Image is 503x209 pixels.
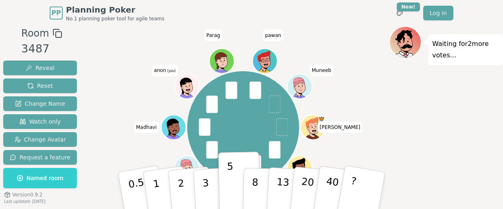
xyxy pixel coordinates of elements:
button: New! [392,6,407,20]
span: Change Name [15,100,65,108]
span: Version 0.9.2 [12,192,43,198]
span: (you) [166,69,176,73]
span: Reset [27,82,53,90]
button: Version0.9.2 [4,192,43,198]
span: Planning Poker [66,4,164,15]
button: Reset [3,78,77,93]
span: Request a feature [10,153,70,161]
span: No.1 planning poker tool for agile teams [66,15,164,22]
p: Waiting for 2 more votes... [432,38,499,61]
a: PPPlanning PokerNo.1 planning poker tool for agile teams [50,4,164,22]
div: 3487 [21,41,62,57]
span: Click to change your name [318,122,363,133]
span: Click to change your name [204,30,222,41]
a: Log in [423,6,453,20]
span: Named room [17,174,63,182]
button: Reveal [3,61,77,75]
span: Sarah is the host [318,115,324,122]
span: PP [51,8,61,18]
span: Click to change your name [310,65,333,76]
span: Reveal [26,64,55,72]
div: New! [397,2,420,11]
button: Click to change your avatar [175,75,198,98]
button: Request a feature [3,150,77,165]
span: Watch only [20,118,61,126]
button: Watch only [3,114,77,129]
span: Room [21,26,49,41]
button: Named room [3,168,77,188]
span: Click to change your name [263,30,283,41]
span: Last updated: [DATE] [4,199,46,204]
button: Change Avatar [3,132,77,147]
span: Click to change your name [152,65,177,76]
p: 5 [227,161,234,205]
span: Click to change your name [134,122,159,133]
span: Change Avatar [14,135,66,144]
button: Change Name [3,96,77,111]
